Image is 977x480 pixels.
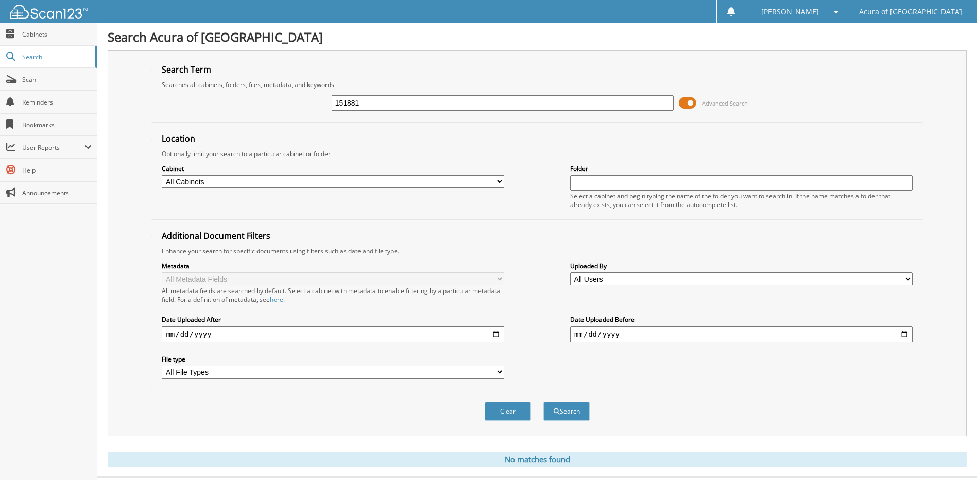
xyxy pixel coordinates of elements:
[157,64,216,75] legend: Search Term
[22,188,92,197] span: Announcements
[570,164,913,173] label: Folder
[108,452,967,467] div: No matches found
[157,149,917,158] div: Optionally limit your search to a particular cabinet or folder
[162,262,504,270] label: Metadata
[157,133,200,144] legend: Location
[22,98,92,107] span: Reminders
[157,230,276,242] legend: Additional Document Filters
[485,402,531,421] button: Clear
[570,315,913,324] label: Date Uploaded Before
[22,30,92,39] span: Cabinets
[570,326,913,342] input: end
[859,9,962,15] span: Acura of [GEOGRAPHIC_DATA]
[162,355,504,364] label: File type
[570,192,913,209] div: Select a cabinet and begin typing the name of the folder you want to search in. If the name match...
[22,75,92,84] span: Scan
[157,80,917,89] div: Searches all cabinets, folders, files, metadata, and keywords
[543,402,590,421] button: Search
[162,315,504,324] label: Date Uploaded After
[570,262,913,270] label: Uploaded By
[22,143,84,152] span: User Reports
[22,166,92,175] span: Help
[108,28,967,45] h1: Search Acura of [GEOGRAPHIC_DATA]
[22,121,92,129] span: Bookmarks
[157,247,917,255] div: Enhance your search for specific documents using filters such as date and file type.
[761,9,819,15] span: [PERSON_NAME]
[162,326,504,342] input: start
[10,5,88,19] img: scan123-logo-white.svg
[162,164,504,173] label: Cabinet
[270,295,283,304] a: here
[702,99,748,107] span: Advanced Search
[162,286,504,304] div: All metadata fields are searched by default. Select a cabinet with metadata to enable filtering b...
[22,53,90,61] span: Search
